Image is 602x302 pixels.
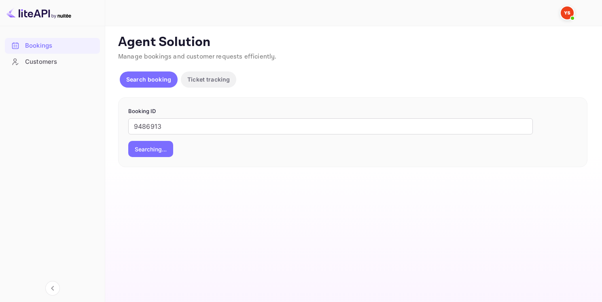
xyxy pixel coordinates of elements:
a: Bookings [5,38,100,53]
img: Yandex Support [561,6,574,19]
button: Collapse navigation [45,281,60,296]
button: Searching... [128,141,173,157]
div: Customers [5,54,100,70]
p: Agent Solution [118,34,587,50]
img: LiteAPI logo [6,6,71,19]
p: Booking ID [128,107,577,115]
div: Bookings [5,38,100,54]
div: Bookings [25,41,96,50]
a: Customers [5,54,100,69]
div: Customers [25,57,96,67]
p: Search booking [126,75,171,84]
input: Enter Booking ID (e.g., 63782194) [128,118,533,134]
span: Manage bookings and customer requests efficiently. [118,52,277,61]
p: Ticket tracking [187,75,230,84]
